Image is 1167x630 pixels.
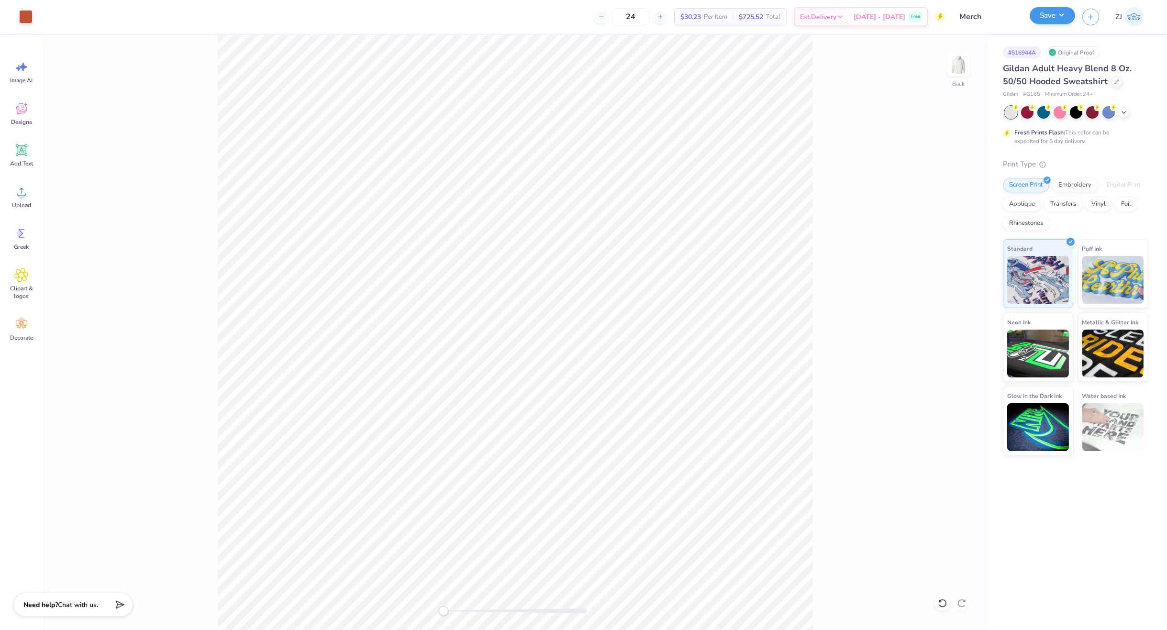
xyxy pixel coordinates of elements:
[1111,7,1148,26] a: ZJ
[1082,243,1102,254] span: Puff Ink
[1003,197,1041,211] div: Applique
[23,600,58,609] strong: Need help?
[949,55,968,75] img: Back
[1124,7,1144,26] img: Zhor Junavee Antocan
[1003,216,1049,231] div: Rhinestones
[739,12,763,22] span: $725.52
[1044,197,1082,211] div: Transfers
[10,334,33,342] span: Decorate
[952,79,965,88] div: Back
[1014,129,1065,136] strong: Fresh Prints Flash:
[911,13,920,20] span: Free
[680,12,701,22] span: $30.23
[1082,330,1144,377] img: Metallic & Glitter Ink
[1115,11,1122,22] span: ZJ
[854,12,905,22] span: [DATE] - [DATE]
[14,243,29,251] span: Greek
[766,12,780,22] span: Total
[58,600,98,609] span: Chat with us.
[1003,178,1049,192] div: Screen Print
[1007,391,1062,401] span: Glow in the Dark Ink
[952,7,1023,26] input: Untitled Design
[1030,7,1075,24] button: Save
[1003,46,1041,58] div: # 516944A
[439,606,448,616] div: Accessibility label
[1085,197,1112,211] div: Vinyl
[1007,317,1031,327] span: Neon Ink
[1082,403,1144,451] img: Water based Ink
[12,201,31,209] span: Upload
[1007,256,1069,304] img: Standard
[1082,256,1144,304] img: Puff Ink
[1100,178,1147,192] div: Digital Print
[1007,243,1033,254] span: Standard
[1014,128,1132,145] div: This color can be expedited for 5 day delivery.
[1003,90,1018,99] span: Gildan
[800,12,836,22] span: Est. Delivery
[10,160,33,167] span: Add Text
[1082,317,1139,327] span: Metallic & Glitter Ink
[1115,197,1137,211] div: Foil
[1082,391,1126,401] span: Water based Ink
[1003,159,1148,170] div: Print Type
[1003,63,1132,87] span: Gildan Adult Heavy Blend 8 Oz. 50/50 Hooded Sweatshirt
[1007,403,1069,451] img: Glow in the Dark Ink
[6,285,37,300] span: Clipart & logos
[612,8,649,25] input: – –
[1007,330,1069,377] img: Neon Ink
[704,12,727,22] span: Per Item
[11,118,32,126] span: Designs
[11,77,33,84] span: Image AI
[1046,46,1100,58] div: Original Proof
[1045,90,1093,99] span: Minimum Order: 24 +
[1052,178,1098,192] div: Embroidery
[1023,90,1040,99] span: # G185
